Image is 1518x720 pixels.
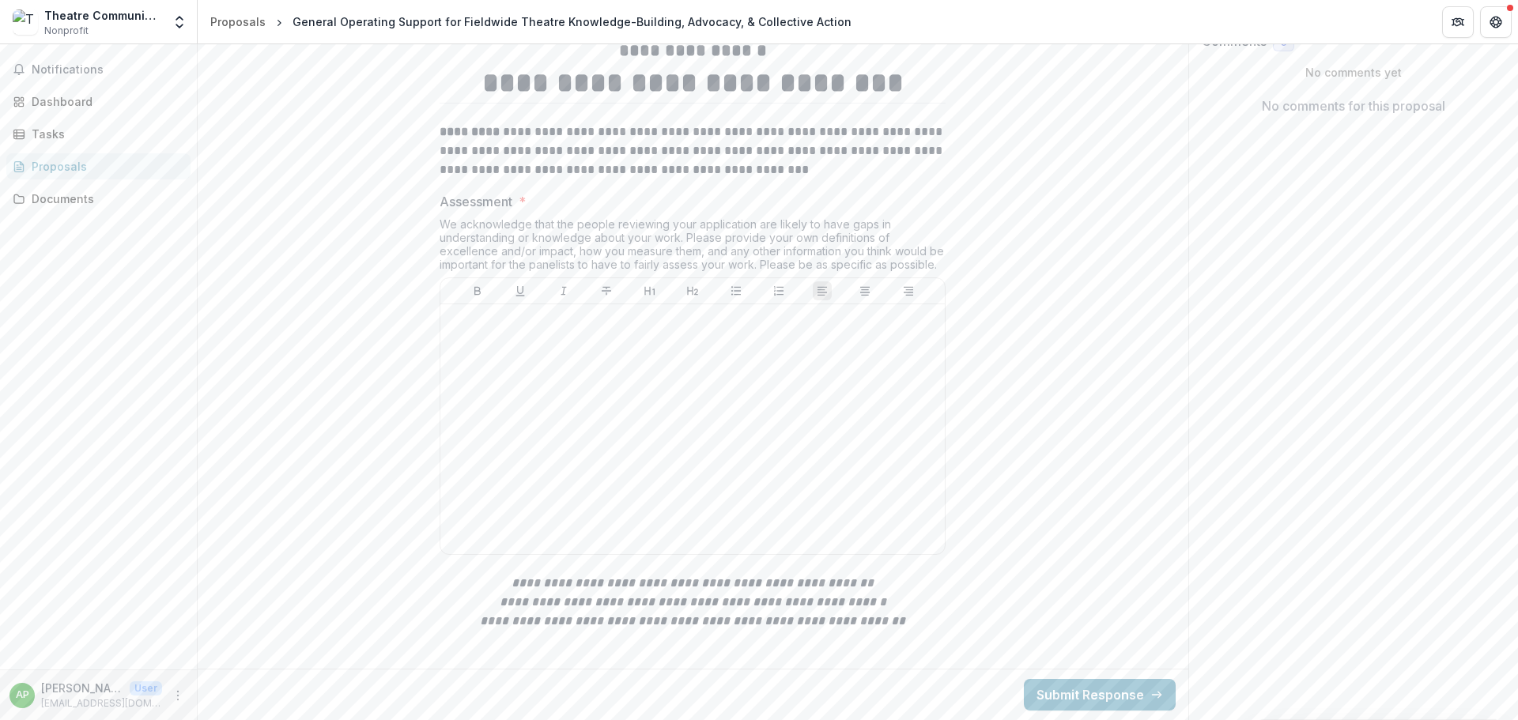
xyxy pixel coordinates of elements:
[6,57,191,82] button: Notifications
[41,696,162,711] p: [EMAIL_ADDRESS][DOMAIN_NAME]
[32,190,178,207] div: Documents
[1262,96,1445,115] p: No comments for this proposal
[1024,679,1176,711] button: Submit Response
[16,690,29,700] div: Audra Purita
[293,13,852,30] div: General Operating Support for Fieldwide Theatre Knowledge-Building, Advocacy, & Collective Action
[899,281,918,300] button: Align Right
[210,13,266,30] div: Proposals
[44,24,89,38] span: Nonprofit
[32,158,178,175] div: Proposals
[204,10,272,33] a: Proposals
[554,281,573,300] button: Italicize
[813,281,832,300] button: Align Left
[468,281,487,300] button: Bold
[1442,6,1474,38] button: Partners
[640,281,659,300] button: Heading 1
[855,281,874,300] button: Align Center
[6,89,191,115] a: Dashboard
[440,192,512,211] p: Assessment
[204,10,858,33] nav: breadcrumb
[1480,6,1512,38] button: Get Help
[44,7,162,24] div: Theatre Communications Group
[440,217,946,277] div: We acknowledge that the people reviewing your application are likely to have gaps in understandin...
[511,281,530,300] button: Underline
[6,186,191,212] a: Documents
[769,281,788,300] button: Ordered List
[130,681,162,695] p: User
[41,680,123,696] p: [PERSON_NAME]
[6,121,191,147] a: Tasks
[168,6,191,38] button: Open entity switcher
[683,281,702,300] button: Heading 2
[597,281,616,300] button: Strike
[727,281,746,300] button: Bullet List
[32,63,184,77] span: Notifications
[1202,64,1506,81] p: No comments yet
[13,9,38,35] img: Theatre Communications Group
[168,686,187,705] button: More
[32,93,178,110] div: Dashboard
[32,126,178,142] div: Tasks
[6,153,191,179] a: Proposals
